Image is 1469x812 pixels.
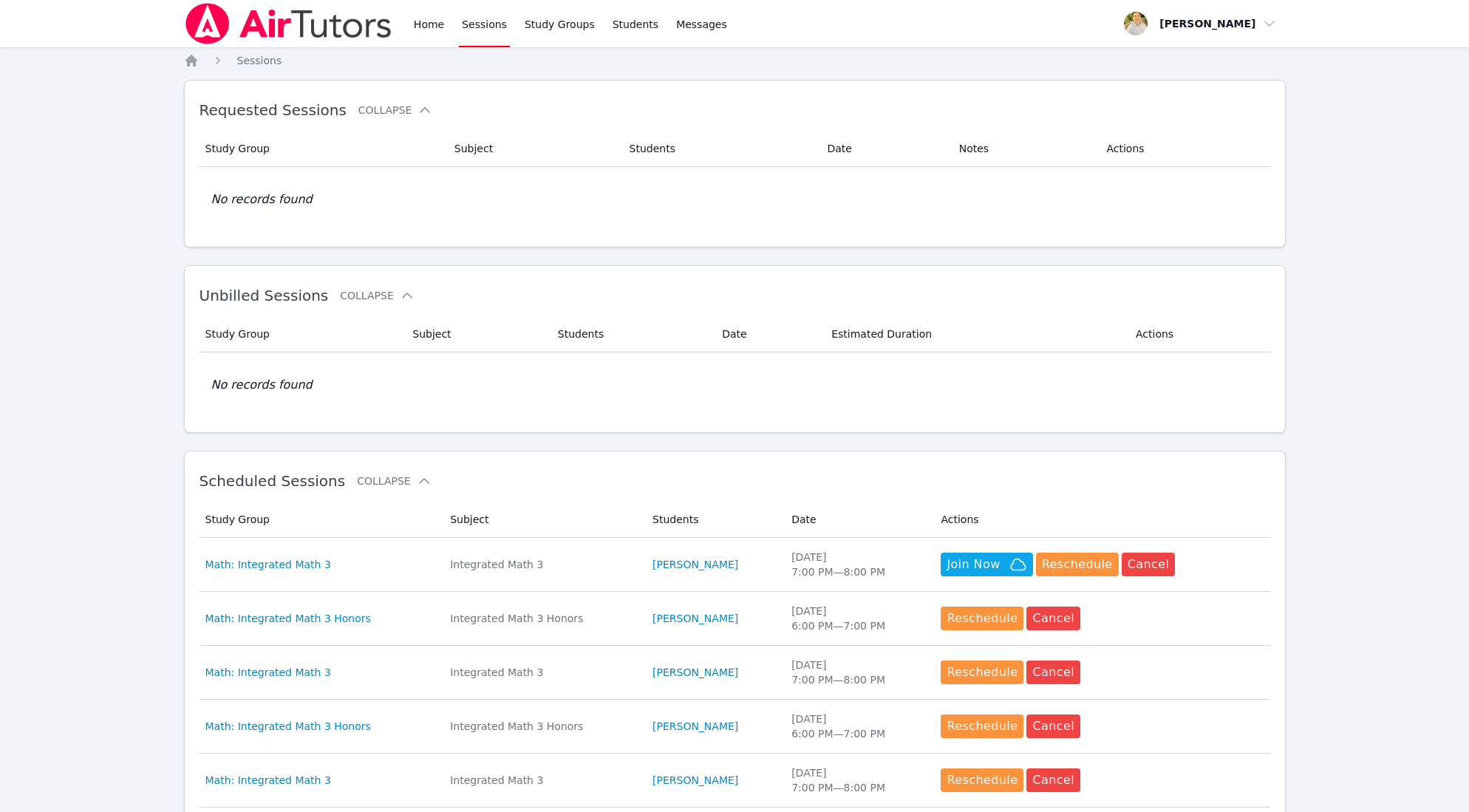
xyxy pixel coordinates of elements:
th: Students [621,131,819,167]
th: Study Group [200,502,442,538]
div: [DATE] 6:00 PM — 7:00 PM [791,604,923,633]
a: Math: Integrated Math 3 [205,665,331,680]
td: No records found [200,352,1270,417]
tr: Math: Integrated Math 3 HonorsIntegrated Math 3 Honors[PERSON_NAME][DATE]6:00 PM—7:00 PMReschedul... [200,592,1270,646]
th: Subject [446,131,621,167]
th: Subject [441,502,644,538]
button: Collapse [357,474,431,488]
button: Cancel [1026,661,1080,684]
th: Estimated Duration [822,316,1127,352]
a: Math: Integrated Math 3 [205,773,331,788]
div: [DATE] 7:00 PM — 8:00 PM [791,765,923,795]
th: Students [549,316,713,352]
a: [PERSON_NAME] [652,773,738,788]
button: Cancel [1026,607,1080,630]
nav: Breadcrumb [184,53,1286,68]
tr: Math: Integrated Math 3Integrated Math 3[PERSON_NAME][DATE]7:00 PM—8:00 PMJoin NowRescheduleCancel [200,538,1270,592]
div: Integrated Math 3 [450,665,635,680]
th: Actions [1097,131,1269,167]
th: Notes [950,131,1098,167]
span: Sessions [237,55,282,66]
th: Actions [1127,316,1269,352]
th: Study Group [200,131,446,167]
a: Math: Integrated Math 3 Honors [205,611,371,626]
span: Unbilled Sessions [200,287,329,304]
td: No records found [200,167,1270,232]
div: [DATE] 7:00 PM — 8:00 PM [791,658,923,687]
a: Sessions [237,53,282,68]
th: Students [644,502,783,538]
th: Subject [403,316,549,352]
th: Actions [932,502,1269,538]
th: Date [713,316,822,352]
th: Date [818,131,950,167]
span: Scheduled Sessions [200,472,346,490]
span: Messages [676,17,727,32]
div: Integrated Math 3 Honors [450,611,635,626]
span: Join Now [947,556,1000,573]
div: Integrated Math 3 [450,773,635,788]
th: Date [783,502,932,538]
th: Study Group [200,316,404,352]
a: [PERSON_NAME] [652,557,738,572]
a: [PERSON_NAME] [652,719,738,734]
tr: Math: Integrated Math 3Integrated Math 3[PERSON_NAME][DATE]7:00 PM—8:00 PMRescheduleCancel [200,754,1270,808]
a: Math: Integrated Math 3 [205,557,331,572]
button: Cancel [1026,714,1080,738]
button: Reschedule [1036,553,1119,576]
a: Math: Integrated Math 3 Honors [205,719,371,734]
button: Collapse [340,288,414,303]
a: [PERSON_NAME] [652,665,738,680]
tr: Math: Integrated Math 3 HonorsIntegrated Math 3 Honors[PERSON_NAME][DATE]6:00 PM—7:00 PMReschedul... [200,700,1270,754]
button: Reschedule [941,768,1023,792]
a: [PERSON_NAME] [652,611,738,626]
button: Cancel [1122,553,1176,576]
div: Integrated Math 3 Honors [450,719,635,734]
div: [DATE] 6:00 PM — 7:00 PM [791,712,923,741]
button: Reschedule [941,714,1023,738]
button: Join Now [941,553,1032,576]
div: Integrated Math 3 [450,557,635,572]
button: Reschedule [941,607,1023,630]
button: Cancel [1026,768,1080,792]
img: Air Tutors [184,3,393,44]
button: Collapse [358,103,432,117]
tr: Math: Integrated Math 3Integrated Math 3[PERSON_NAME][DATE]7:00 PM—8:00 PMRescheduleCancel [200,646,1270,700]
button: Reschedule [941,661,1023,684]
span: Requested Sessions [200,101,347,119]
div: [DATE] 7:00 PM — 8:00 PM [791,550,923,579]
